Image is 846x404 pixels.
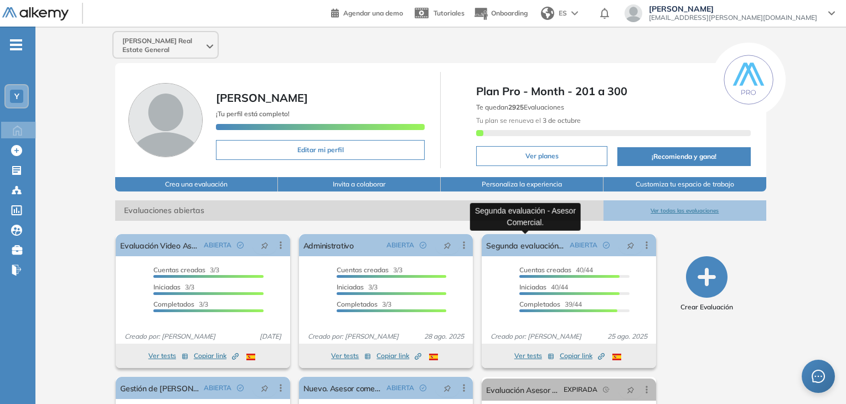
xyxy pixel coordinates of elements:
span: ABIERTA [570,240,597,250]
img: Foto de perfil [128,83,203,157]
button: Editar mi perfil [216,140,425,160]
span: Completados [337,300,378,308]
span: check-circle [420,385,426,391]
span: 40/44 [519,266,593,274]
button: pushpin [435,379,460,397]
button: Ver tests [148,349,188,362]
button: Invita a colaborar [278,177,441,191]
span: 40/44 [519,283,568,291]
span: Y [14,92,19,101]
button: Copiar link [194,349,239,362]
span: ABIERTA [204,240,231,250]
span: Completados [153,300,194,308]
span: Crear Evaluación [680,302,733,312]
span: 3/3 [337,283,378,291]
img: ESP [246,354,255,360]
span: Iniciadas [519,283,546,291]
img: arrow [571,11,578,15]
span: 39/44 [519,300,582,308]
span: Copiar link [376,351,421,361]
button: Crea una evaluación [115,177,278,191]
span: pushpin [443,241,451,250]
span: [DATE] [255,332,286,341]
span: Cuentas creadas [153,266,205,274]
span: ABIERTA [386,240,414,250]
span: 3/3 [153,283,194,291]
a: Nuevo. Asesor comercial [303,377,382,399]
a: Evaluación Asesor Comercial [486,379,559,401]
span: Creado por: [PERSON_NAME] [303,332,403,341]
span: Evaluaciones abiertas [115,200,603,221]
button: ¡Recomienda y gana! [617,147,750,166]
b: 3 de octubre [541,116,581,125]
button: Onboarding [473,2,528,25]
span: Iniciadas [153,283,180,291]
span: 28 ago. 2025 [420,332,468,341]
button: Personaliza la experiencia [441,177,603,191]
span: ES [559,8,567,18]
img: ESP [612,354,621,360]
div: Segunda evaluación - Asesor Comercial. [470,203,581,230]
span: Agendar una demo [343,9,403,17]
span: Copiar link [194,351,239,361]
img: Logo [2,7,69,21]
span: Creado por: [PERSON_NAME] [486,332,586,341]
span: EXPIRADA [564,385,597,395]
span: Te quedan Evaluaciones [476,103,564,111]
a: Agendar una demo [331,6,403,19]
button: Crear Evaluación [680,256,733,312]
span: Onboarding [491,9,528,17]
a: Administrativo [303,234,354,256]
i: - [10,44,22,46]
span: [PERSON_NAME] [649,4,817,13]
span: ¡Tu perfil está completo! [216,110,290,118]
span: check-circle [603,242,610,248]
button: pushpin [252,236,277,254]
span: Copiar link [560,351,605,361]
button: Ver tests [514,349,554,362]
a: Gestión de [PERSON_NAME]. [120,377,199,399]
span: pushpin [261,241,269,250]
span: Cuentas creadas [337,266,389,274]
span: [PERSON_NAME] Real Estate General [122,37,204,54]
a: Segunda evaluación - Asesor Comercial. [486,234,565,256]
span: 25 ago. 2025 [603,332,652,341]
span: Tu plan se renueva el [476,116,581,125]
span: check-circle [420,242,426,248]
span: 3/3 [153,300,208,308]
button: Customiza tu espacio de trabajo [603,177,766,191]
button: pushpin [252,379,277,397]
span: pushpin [627,241,634,250]
span: 3/3 [337,266,403,274]
button: Ver tests [331,349,371,362]
span: Plan Pro - Month - 201 a 300 [476,83,750,100]
span: pushpin [627,385,634,394]
button: Copiar link [560,349,605,362]
span: ABIERTA [386,383,414,393]
span: pushpin [261,384,269,392]
span: check-circle [237,385,244,391]
button: Ver planes [476,146,607,166]
span: Cuentas creadas [519,266,571,274]
span: pushpin [443,384,451,392]
img: world [541,7,554,20]
span: ABIERTA [204,383,231,393]
span: Creado por: [PERSON_NAME] [120,332,220,341]
span: check-circle [237,242,244,248]
span: Tutoriales [434,9,465,17]
span: Iniciadas [337,283,364,291]
span: Completados [519,300,560,308]
button: pushpin [618,236,643,254]
b: 2925 [508,103,524,111]
button: Copiar link [376,349,421,362]
span: field-time [603,386,610,393]
span: [PERSON_NAME] [216,91,308,105]
span: message [812,370,825,383]
span: 3/3 [337,300,391,308]
button: pushpin [435,236,460,254]
button: pushpin [618,381,643,398]
img: ESP [429,354,438,360]
a: Evaluación Video Asesor Comercial [120,234,199,256]
button: Ver todas las evaluaciones [603,200,766,221]
span: 3/3 [153,266,219,274]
